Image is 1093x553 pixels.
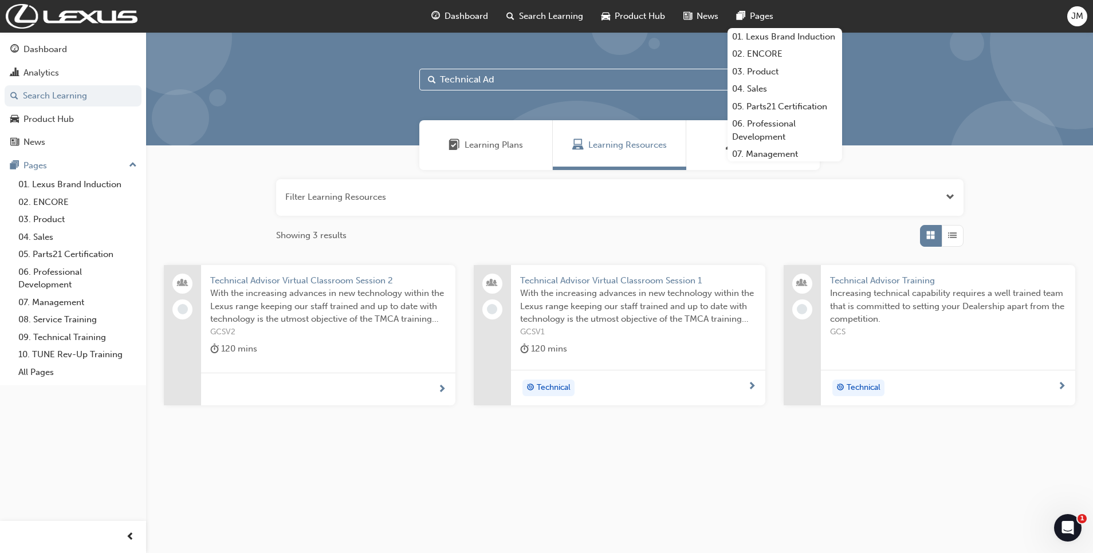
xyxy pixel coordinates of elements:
span: Learning Plans [449,139,460,152]
div: Product Hub [23,113,74,126]
div: Dashboard [23,43,67,56]
div: News [23,136,45,149]
span: News [697,10,718,23]
span: Product Hub [615,10,665,23]
span: up-icon [129,158,137,173]
a: Product Hub [5,109,141,130]
button: JM [1067,6,1087,26]
a: 02. ENCORE [14,193,141,211]
span: duration-icon [210,342,219,356]
span: Grid [926,229,935,242]
span: pages-icon [737,9,745,23]
span: Showing 3 results [276,229,347,242]
span: Technical Advisor Virtual Classroom Session 1 [520,274,756,287]
span: target-icon [836,381,844,396]
div: Pages [23,159,47,172]
div: 120 mins [210,342,257,356]
a: 04. Sales [14,228,141,246]
a: Search Learning [5,85,141,106]
a: 05. Parts21 Certification [728,98,842,116]
span: next-icon [438,385,446,395]
span: learningRecordVerb_NONE-icon [487,304,497,314]
span: search-icon [10,91,18,101]
span: target-icon [526,381,534,396]
span: GCS [830,326,1066,339]
a: 04. Sales [728,80,842,98]
span: With the increasing advances in new technology within the Lexus range keeping our staff trained a... [210,287,446,326]
span: news-icon [10,137,19,148]
span: duration-icon [520,342,529,356]
span: Technical Advisor Training [830,274,1066,287]
button: Open the filter [946,191,954,204]
div: Analytics [23,66,59,80]
span: Technical [847,381,880,394]
span: car-icon [601,9,610,23]
a: SessionsSessions [686,120,820,170]
span: Dashboard [445,10,488,23]
button: Pages [5,155,141,176]
a: News [5,132,141,153]
span: Technical Advisor Virtual Classroom Session 2 [210,274,446,287]
a: Technical Advisor TrainingIncreasing technical capability requires a well trained team that is co... [784,265,1075,406]
span: search-icon [506,9,514,23]
span: Technical [537,381,571,394]
a: 08. Service Training [14,311,141,329]
span: Search [428,73,436,86]
a: Learning ResourcesLearning Resources [553,120,686,170]
a: 06. Professional Development [728,115,842,145]
a: news-iconNews [674,5,728,28]
span: next-icon [748,382,756,392]
a: 06. Professional Development [14,263,141,294]
a: 02. ENCORE [728,45,842,63]
span: Pages [750,10,773,23]
span: Increasing technical capability requires a well trained team that is committed to setting your De... [830,287,1066,326]
a: 01. Lexus Brand Induction [14,176,141,193]
span: 1 [1078,514,1087,523]
a: 07. Management [728,145,842,163]
span: Learning Resources [588,139,667,152]
a: Learning PlansLearning Plans [419,120,553,170]
a: 03. Product [14,211,141,228]
span: guage-icon [10,45,19,55]
a: All Pages [14,364,141,381]
a: 10. TUNE Rev-Up Training [14,346,141,364]
a: Technical Advisor Virtual Classroom Session 2With the increasing advances in new technology withi... [164,265,455,406]
span: Learning Plans [465,139,523,152]
img: Trak [6,4,137,29]
span: Search Learning [519,10,583,23]
a: 03. Product [728,63,842,81]
button: DashboardAnalyticsSearch LearningProduct HubNews [5,37,141,155]
span: JM [1071,10,1083,23]
span: people-icon [798,276,806,291]
span: pages-icon [10,161,19,171]
iframe: Intercom live chat [1054,514,1082,542]
span: next-icon [1057,382,1066,392]
span: learningRecordVerb_NONE-icon [178,304,188,314]
div: 120 mins [520,342,567,356]
span: car-icon [10,114,19,125]
span: List [948,229,957,242]
span: GCSV1 [520,326,756,339]
a: Dashboard [5,39,141,60]
span: Learning Resources [572,139,584,152]
span: GCSV2 [210,326,446,339]
a: guage-iconDashboard [422,5,497,28]
a: Analytics [5,62,141,84]
a: 01. Lexus Brand Induction [728,28,842,46]
span: learningRecordVerb_NONE-icon [797,304,807,314]
span: prev-icon [126,530,135,544]
a: 05. Parts21 Certification [14,246,141,263]
a: pages-iconPages [728,5,783,28]
a: 07. Management [14,294,141,311]
span: news-icon [683,9,692,23]
a: Technical Advisor Virtual Classroom Session 1With the increasing advances in new technology withi... [474,265,765,406]
a: car-iconProduct Hub [592,5,674,28]
span: people-icon [488,276,496,291]
input: Search... [419,69,820,90]
span: people-icon [179,276,187,291]
a: 09. Technical Training [14,329,141,346]
span: guage-icon [431,9,440,23]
